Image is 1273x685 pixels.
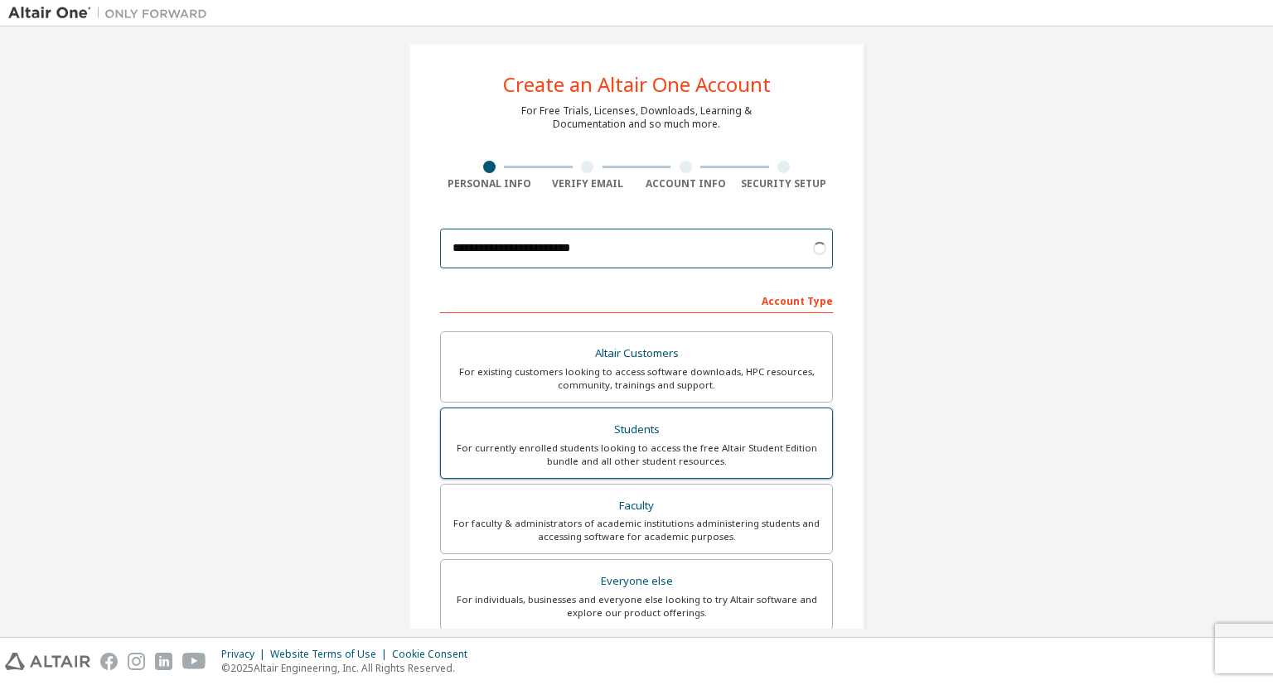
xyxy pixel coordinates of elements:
img: facebook.svg [100,653,118,670]
div: Students [451,418,822,441]
div: Privacy [221,648,270,661]
img: Altair One [8,5,215,22]
div: Personal Info [440,177,539,191]
div: For faculty & administrators of academic institutions administering students and accessing softwa... [451,517,822,543]
div: Altair Customers [451,342,822,365]
div: Verify Email [539,177,637,191]
div: For Free Trials, Licenses, Downloads, Learning & Documentation and so much more. [521,104,752,131]
p: © 2025 Altair Engineering, Inc. All Rights Reserved. [221,661,477,675]
img: instagram.svg [128,653,145,670]
div: Faculty [451,494,822,518]
img: altair_logo.svg [5,653,90,670]
img: youtube.svg [182,653,206,670]
div: For existing customers looking to access software downloads, HPC resources, community, trainings ... [451,365,822,392]
div: Create an Altair One Account [503,75,771,94]
div: Security Setup [735,177,834,191]
div: Cookie Consent [392,648,477,661]
div: Everyone else [451,570,822,593]
img: linkedin.svg [155,653,172,670]
div: Account Type [440,287,833,313]
div: For individuals, businesses and everyone else looking to try Altair software and explore our prod... [451,593,822,620]
div: Account Info [636,177,735,191]
div: For currently enrolled students looking to access the free Altair Student Edition bundle and all ... [451,441,822,468]
div: Website Terms of Use [270,648,392,661]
